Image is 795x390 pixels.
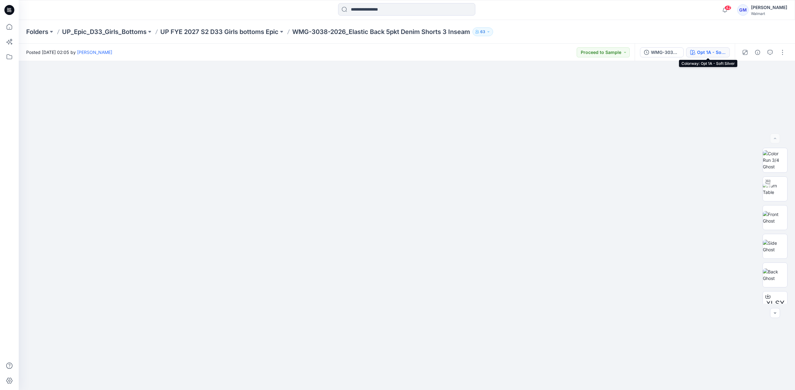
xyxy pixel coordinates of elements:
div: Walmart [751,11,787,16]
a: UP FYE 2027 S2 D33 Girls bottoms Epic [160,27,279,36]
button: Opt 1A - Soft Silver [686,47,730,57]
p: 63 [480,28,485,35]
img: Color Run 3/4 Ghost [763,150,787,170]
span: XLSX [766,298,784,309]
p: WMG-3038-2026_Elastic Back 5pkt Denim Shorts 3 Inseam [292,27,470,36]
div: WMG-3038-2026_Elastic Back 5pkt Denim Shorts 3 Inseam_Full Colorway [651,49,680,56]
button: 63 [473,27,493,36]
div: GM [737,4,749,16]
span: Posted [DATE] 02:05 by [26,49,112,55]
div: Opt 1A - Soft Silver [697,49,726,56]
div: [PERSON_NAME] [751,4,787,11]
button: Details [753,47,763,57]
img: Turn Table [763,182,787,195]
button: WMG-3038-2026_Elastic Back 5pkt Denim Shorts 3 Inseam_Full Colorway [640,47,684,57]
a: Folders [26,27,48,36]
a: UP_Epic_D33_Girls_Bottoms [62,27,147,36]
img: Side Ghost [763,240,787,253]
a: [PERSON_NAME] [77,50,112,55]
img: Back Ghost [763,268,787,282]
img: Front Ghost [763,211,787,224]
span: 42 [725,5,731,10]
